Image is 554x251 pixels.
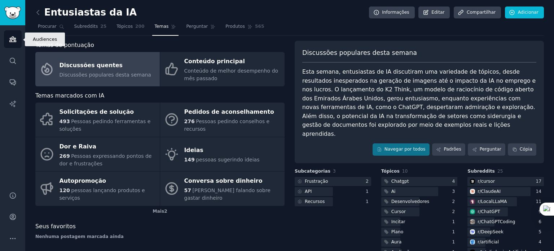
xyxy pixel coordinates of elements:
a: Cursor2 [381,207,458,216]
font: Solicitações de solução [60,108,134,115]
a: Aura1 [381,238,458,247]
font: 1 [452,229,455,234]
img: artificial [470,239,475,244]
a: Temas [152,21,179,36]
font: Recursos [305,199,325,204]
font: pessoas lançando produtos e serviços [60,187,145,201]
font: Frustração [305,179,328,184]
font: 120 [60,187,70,193]
a: Discussões quentesDiscussões populares desta semana [35,52,160,86]
font: Plano [391,229,404,234]
font: Dor e Raiva [60,143,96,150]
a: Compartilhar [454,7,501,19]
font: 11 [536,199,541,204]
font: r/ [478,179,481,184]
font: Editar [431,10,444,15]
font: Temas marcados com IA [35,92,104,99]
img: LocalLLaMA [470,199,475,204]
font: 3 [452,189,455,194]
font: 57 [184,187,191,193]
a: Recursos1 [295,197,371,206]
a: artificialr/artificial4 [467,238,544,247]
font: LocalLLaMA [481,199,507,204]
font: 2 [452,199,455,204]
font: Adicionar [518,10,538,15]
font: Discussões populares desta semana [60,72,151,78]
a: Autopromoção120pessoas lançando produtos e serviços [35,172,160,206]
a: LocalLLaMAr/LocalLLaMA11 [467,197,544,206]
font: 565 [255,24,264,29]
a: Ideias149pessoas sugerindo ideias [160,137,285,172]
font: 10 [402,169,408,174]
font: 1 [366,189,369,194]
font: r/ [478,229,481,234]
font: 1 [452,239,455,244]
font: 17 [536,179,541,184]
a: Produtos565 [223,21,267,36]
font: Ai [391,189,396,194]
font: Discussões populares desta semana [302,49,417,56]
font: 2 [366,179,369,184]
font: 25 [100,24,106,29]
font: 1 [366,199,369,204]
font: Subcategorias [295,169,330,174]
font: Navegar por todos [384,147,426,152]
font: Tópicos [116,24,133,29]
a: Informações [369,7,415,19]
font: Perguntar [186,24,208,29]
font: 3 [333,169,336,174]
a: Chatgpt4 [381,177,458,186]
font: Temas de pontuação [35,42,94,48]
font: Mais [153,209,164,214]
font: Cursor [391,209,406,214]
a: Perguntar [184,21,218,36]
a: Busca Profundar/DeepSeek5 [467,228,544,237]
font: 4 [452,179,455,184]
font: Incitar [391,219,405,224]
font: DeepSeek [481,229,504,234]
font: 2 [452,209,455,214]
font: 6 [538,219,541,224]
img: cursor [470,179,475,184]
font: 493 [60,118,70,124]
font: Pessoas pedindo ferramentas e soluções [60,118,151,132]
font: 5 [538,229,541,234]
a: ClaudeAIr/ClaudeAI14 [467,187,544,196]
img: ChatGPT [470,209,475,214]
a: Tópicos200 [114,21,147,36]
font: Seus favoritos [35,223,76,230]
font: r/ [478,219,481,224]
font: Ideias [184,147,203,153]
font: ChatGPT [481,209,500,214]
font: Desenvolvedores [391,199,430,204]
font: API [305,189,312,194]
img: Logotipo do GummySearch [4,7,21,19]
font: Aura [391,239,402,244]
font: Subreddits [467,169,495,174]
a: Conteúdo principalConteúdo de melhor desempenho do mês passado [160,52,285,86]
a: API1 [295,187,371,196]
font: Entusiastas da IA [44,7,137,18]
font: Autopromoção [60,177,106,184]
img: ChatGPTCoding [470,219,475,224]
a: Subreddits25 [72,21,109,36]
a: ChatGPTCodingr/ChatGPTCoding6 [467,217,544,226]
a: Conversa sobre dinheiro57[PERSON_NAME] falando sobre gastar dinheiro [160,172,285,206]
font: ​​Pessoas expressando pontos de dor e frustrações [60,153,152,166]
font: Tópicos [381,169,400,174]
img: Busca Profunda [470,229,475,234]
font: 9 [538,209,541,214]
font: 1 [452,219,455,224]
a: Incitar1 [381,217,458,226]
font: r/ [478,189,481,194]
font: Padrões [444,147,461,152]
font: Chatgpt [391,179,409,184]
font: pessoas sugerindo ideias [196,157,259,163]
font: r/ [478,209,481,214]
font: 25 [497,169,503,174]
font: 2 [164,209,167,214]
font: Produtos [225,24,245,29]
a: Frustração2 [295,177,371,186]
a: Procurar [35,21,67,36]
font: Pessoas pedindo conselhos e recursos [184,118,270,132]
